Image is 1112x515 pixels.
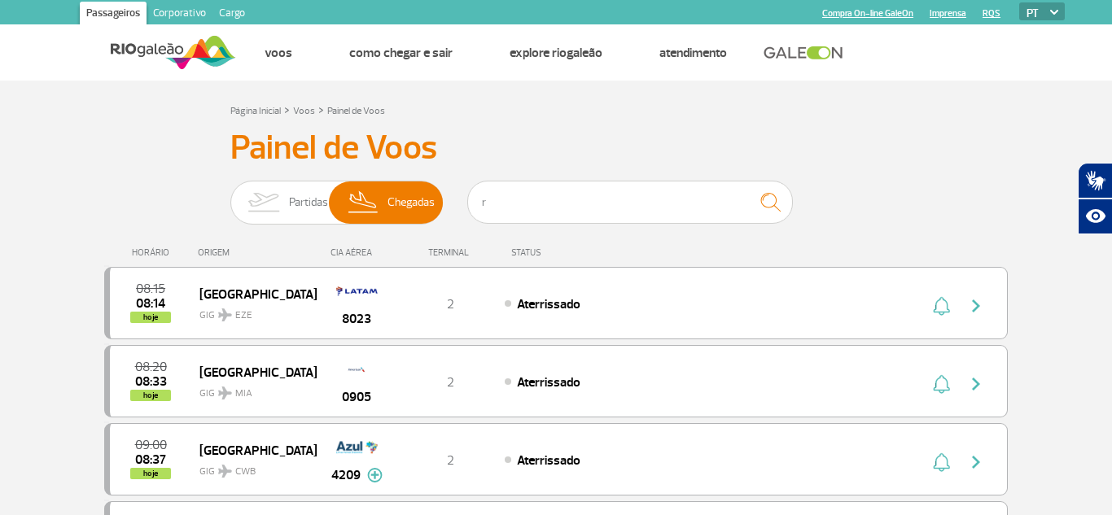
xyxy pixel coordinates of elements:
a: Cargo [212,2,252,28]
img: sino-painel-voo.svg [933,296,950,316]
a: RQS [983,8,1000,19]
div: CIA AÉREA [316,247,397,258]
span: [GEOGRAPHIC_DATA] [199,361,304,382]
img: destiny_airplane.svg [218,308,232,321]
span: hoje [130,390,171,401]
a: Imprensa [930,8,966,19]
div: HORÁRIO [109,247,198,258]
div: TERMINAL [397,247,503,258]
a: Como chegar e sair [349,45,453,61]
span: 2025-08-27 08:33:23 [135,376,167,387]
span: GIG [199,299,304,323]
span: 0905 [342,387,371,407]
a: Explore RIOgaleão [510,45,602,61]
span: GIG [199,378,304,401]
img: seta-direita-painel-voo.svg [966,452,986,472]
span: Chegadas [387,181,435,224]
span: 2025-08-27 08:14:08 [136,298,165,309]
div: STATUS [503,247,636,258]
span: [GEOGRAPHIC_DATA] [199,439,304,460]
a: Passageiros [80,2,147,28]
span: 4209 [331,465,361,485]
a: Atendimento [659,45,727,61]
img: mais-info-painel-voo.svg [367,468,383,482]
a: Voos [293,105,315,117]
img: seta-direita-painel-voo.svg [966,374,986,394]
span: 8023 [342,309,371,329]
span: 2025-08-27 08:15:00 [136,283,165,295]
span: Aterrissado [517,374,580,391]
span: 2025-08-27 08:20:00 [135,361,167,373]
img: sino-painel-voo.svg [933,374,950,394]
span: Aterrissado [517,296,580,312]
span: hoje [130,312,171,323]
span: 2025-08-27 08:37:55 [135,454,166,465]
span: MIA [235,386,252,401]
span: 2 [447,296,454,312]
img: slider-embarque [238,181,289,224]
a: Página Inicial [230,105,281,117]
span: 2 [447,374,454,391]
img: destiny_airplane.svg [218,465,232,478]
button: Abrir recursos assistivos. [1078,199,1112,234]
input: Voo, cidade ou cia aérea [467,181,793,224]
a: Voos [265,45,292,61]
a: Compra On-line GaleOn [822,8,913,19]
img: destiny_airplane.svg [218,386,232,399]
span: Partidas [289,181,328,224]
span: [GEOGRAPHIC_DATA] [199,283,304,304]
a: Corporativo [147,2,212,28]
span: hoje [130,468,171,479]
div: ORIGEM [198,247,317,258]
span: CWB [235,465,256,479]
div: Plugin de acessibilidade da Hand Talk. [1078,163,1112,234]
img: seta-direita-painel-voo.svg [966,296,986,316]
span: 2 [447,452,454,469]
a: > [318,100,324,119]
button: Abrir tradutor de língua de sinais. [1078,163,1112,199]
img: sino-painel-voo.svg [933,452,950,472]
span: EZE [235,308,252,323]
a: > [284,100,290,119]
span: 2025-08-27 09:00:00 [135,439,167,451]
a: Painel de Voos [327,105,385,117]
img: slider-desembarque [339,181,387,224]
span: Aterrissado [517,452,580,469]
span: GIG [199,456,304,479]
h3: Painel de Voos [230,128,882,168]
